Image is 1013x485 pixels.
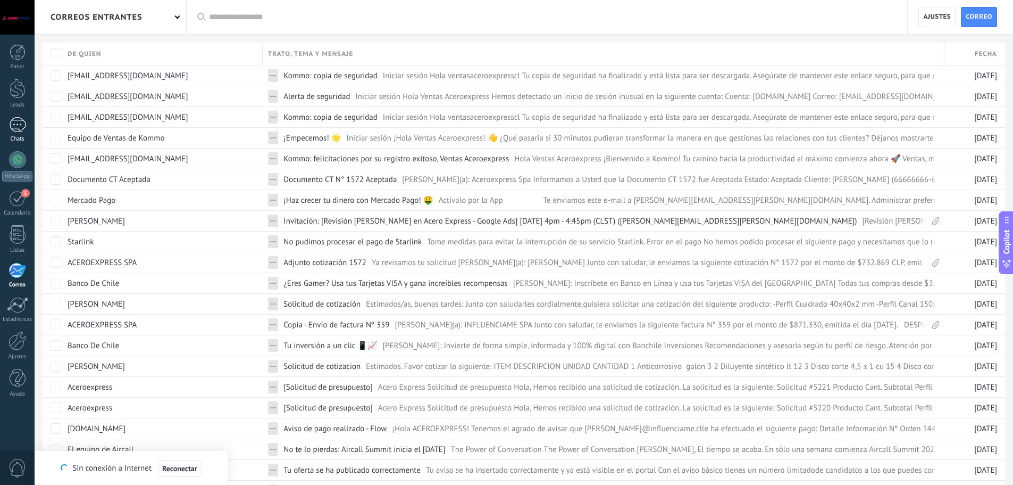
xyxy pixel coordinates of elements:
span: Fernando Castro Reyes [68,361,125,371]
span: support@kommo.com [68,71,188,80]
span: Flow.cl [68,424,125,433]
div: Correo [2,282,33,289]
div: Calendario [2,210,33,217]
span: ... [270,297,276,307]
div: Ayuda [2,391,33,398]
span: ... [270,69,276,79]
span: Documento CT Aceptada [68,175,150,184]
div: Estadísticas [2,316,33,323]
span: [DATE] [974,216,997,226]
span: Ajustes [923,7,951,27]
a: Aviso de pago realizado - Flow¡Hola ACEROEXPRESS! Tenemos el agrado de avisar que [PERSON_NAME]@i... [283,418,934,439]
span: Equipo de Ventas de Kommo [68,133,165,143]
span: ... [270,401,276,411]
span: [Solicitud de presupuesto] [283,403,373,413]
span: ¡Empecemos! 🌟 [283,133,341,143]
span: Kommo: copia de seguridad [283,112,378,122]
span: ... [270,442,276,453]
a: ¿Eres Gamer? Usa tus Tarjetas VISA y gana increíbles recompensas[PERSON_NAME]: Inscríbete en Banc... [283,273,934,293]
span: 1 [21,189,30,198]
div: WhatsApp [2,171,32,182]
span: Documento CT N° 1572 Aceptada [283,175,397,184]
span: support@kommo.com [68,92,188,101]
a: Kommo: copia de seguridadIniciar sesión Hola ventasaceroexpresscl Tu copia de seguridad ha finali... [283,65,934,86]
span: [DATE] [974,71,997,81]
span: Banco De Chile [68,341,119,350]
span: Correo [966,7,992,27]
div: Listas [2,247,33,254]
span: ... [270,214,276,224]
a: Copia - Envío de factura Nº 359[PERSON_NAME](a): INFLUENCIAME SPA Junto con saludar, le enviamos ... [283,315,934,335]
span: Banco De Chile [68,278,119,288]
a: Kommo: copia de seguridadIniciar sesión Hola ventasaceroexpresscl Tu copia de seguridad ha finali... [283,107,934,127]
span: [DATE] [974,133,997,143]
span: [DATE] [974,92,997,102]
button: Reconectar [158,460,202,477]
div: Ajustes [2,354,33,360]
span: [DATE] [974,237,997,247]
span: [DATE] [974,175,997,185]
a: Ajustes [918,7,956,27]
a: Tu inversión a un clic 📱📈[PERSON_NAME]: Invierte de forma simple, informada y 100% digital con Ba... [283,335,934,356]
span: Adjunto cotización 1572 [283,258,366,267]
span: [DATE] [974,299,997,309]
span: Javier Sotomayor [68,216,125,226]
span: support@kommo.com [68,154,188,163]
div: Leads [2,102,33,109]
span: De quien [68,49,101,59]
a: Kommo: felicitaciones por su registro exitoso, Ventas AceroexpressHola Ventas Aceroexpress ¡Bienv... [283,149,934,169]
span: Mercado Pago [68,195,115,205]
span: [DATE] [974,465,997,475]
span: Kommo: felicitaciones por su registro exitoso, Ventas Aceroexpress [283,154,509,163]
a: ¡Haz crecer tu dinero con Mercado Pago! 🤑Actívalo por la App ‌ ‌ ‌ ‌ ‌ ‌ ‌ ‌ ‌ ‌ ‌ ‌ ‌ ‌ ‌ ‌ ‌ ‌ ... [283,190,934,210]
span: Copilot [1001,229,1012,254]
span: Copia - Envío de factura Nº 359 [283,320,389,330]
span: ... [270,256,276,266]
span: No pudimos procesar el pago de Starlink [283,237,422,246]
span: Invitación: [Revisión de Campaña en Acero Express - Google Ads] jue 11 sept 2025 4pm - 4:45pm (CL... [283,216,857,226]
span: [DATE] [974,195,997,205]
span: ... [270,152,276,162]
span: Solicitud de cotizacion [283,361,361,371]
a: Documento CT N° 1572 Aceptada[PERSON_NAME](a): Aceroexpress Spa Informamos a Usted que la Documen... [283,169,934,190]
span: ... [270,235,276,245]
span: ... [270,131,276,141]
a: Solicitud de cotizaciónEstimados/as, buenas tardes: Junto con saludarles cordialmente,quisiera so... [283,294,934,314]
span: ... [270,89,276,100]
div: Sin conexión a Internet [61,459,201,477]
span: Kommo: copia de seguridad [283,71,378,80]
span: ¿Eres Gamer? Usa tus Tarjetas VISA y gana increíbles recompensas [283,278,507,288]
div: Chats [2,136,33,143]
span: [DATE] [974,341,997,351]
span: Trato, tema y mensaje [268,49,353,59]
span: [Solicitud de presupuesto] [283,382,373,392]
a: No te lo pierdas: Aircall Summit inicia el [DATE]The Power of Conversation The Power of Conversat... [283,439,934,459]
span: Alerta de seguridad [283,92,350,101]
span: [DATE] [974,258,997,268]
span: Fecha [975,49,997,59]
a: Correo [961,7,997,27]
span: Aviso de pago realizado - Flow [283,424,387,433]
span: ... [270,318,276,328]
a: [Solicitud de presupuesto]Acero Express Solicitud de presupuesto Hola, Hemos recibido una solicit... [283,398,934,418]
span: El equipo de Aircall [68,445,133,454]
span: ... [270,110,276,120]
span: [DATE] [974,403,997,413]
span: [DATE] [974,445,997,455]
span: support@kommo.com [68,112,188,122]
span: [DATE] [974,278,997,289]
span: ... [270,339,276,349]
span: [DATE] [974,361,997,372]
span: Reconectar [162,465,197,472]
span: [DATE] [974,382,997,392]
a: No pudimos procesar el pago de StarlinkTome medidas para evitar la interrupción de su servicio St... [283,232,934,252]
span: ... [270,359,276,369]
span: [DATE] [974,154,997,164]
span: ... [270,276,276,286]
span: ¡Haz crecer tu dinero con Mercado Pago! 🤑 [283,195,433,205]
a: Adjunto cotización 1572Ya revisamos tu solicitud [PERSON_NAME](a): [PERSON_NAME] Junto con saluda... [283,252,934,273]
span: ACEROEXPRESS SPA [68,258,137,267]
span: [DATE] [974,112,997,122]
span: Tu inversión a un clic 📱📈 [283,341,377,350]
span: Aceroexpress [68,403,112,413]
